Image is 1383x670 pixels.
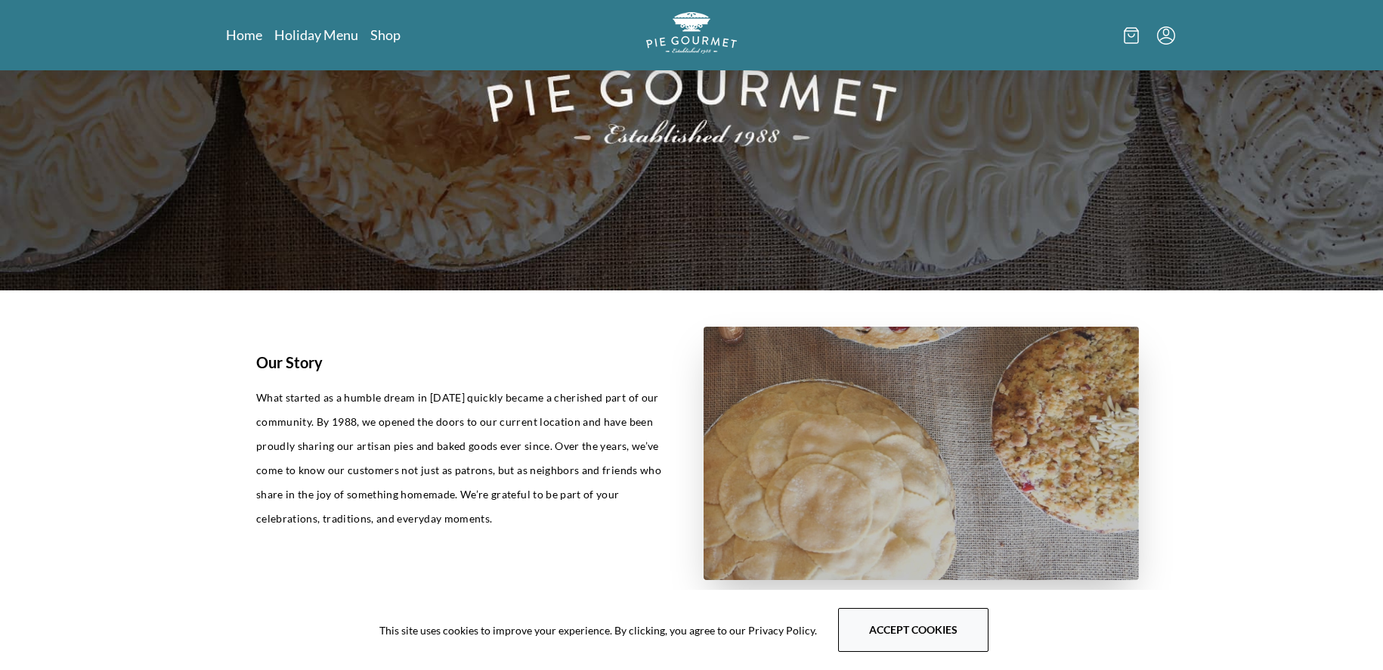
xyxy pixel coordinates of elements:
[226,26,262,44] a: Home
[838,608,989,652] button: Accept cookies
[274,26,358,44] a: Holiday Menu
[370,26,401,44] a: Shop
[256,386,667,531] p: What started as a humble dream in [DATE] quickly became a cherished part of our community. By 198...
[256,351,667,374] h1: Our Story
[704,327,1139,580] img: story
[379,622,817,638] span: This site uses cookies to improve your experience. By clicking, you agree to our Privacy Policy.
[1157,26,1175,45] button: Menu
[646,12,737,58] a: Logo
[646,12,737,54] img: logo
